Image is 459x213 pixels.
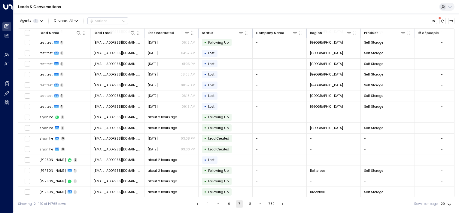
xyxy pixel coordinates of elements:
[204,113,206,121] div: •
[204,81,206,89] div: •
[148,126,177,130] span: about 2 hours ago
[441,158,443,162] div: -
[61,126,64,130] span: 1
[61,147,65,151] span: 0
[87,17,128,25] button: Actions
[52,18,80,24] button: Channel:All
[253,112,307,123] td: -
[448,18,455,24] button: Archived Leads
[40,168,66,173] span: Louise Henson
[431,18,437,24] button: Customize
[148,30,174,36] div: Last Interacted
[364,30,406,36] div: Product
[364,94,383,98] span: Self Storage
[40,190,66,194] span: Timony Hammersley
[361,134,415,144] td: -
[60,83,64,87] span: 1
[253,144,307,155] td: -
[40,104,53,109] span: test test
[202,30,244,36] div: Status
[148,104,158,109] span: Jun 19, 2025
[204,103,206,110] div: •
[148,30,190,36] div: Last Interacted
[60,51,64,55] span: 1
[253,80,307,91] td: -
[61,137,65,140] span: 0
[204,188,206,196] div: •
[181,83,195,88] p: 08:57 AM
[90,19,108,23] div: Actions
[94,147,141,152] span: 1787833277@qq.com
[253,59,307,69] td: -
[364,190,383,194] span: Self Storage
[279,200,286,208] button: Go to next page
[94,94,141,98] span: test@hotmail.com
[208,83,214,88] span: Lost
[246,200,254,208] button: Go to page 8
[267,200,276,208] button: Go to page 739
[257,200,264,208] div: …
[24,136,30,141] span: Toggle select row
[33,19,38,23] span: 1
[364,51,383,55] span: Self Storage
[307,155,361,165] td: -
[361,112,415,123] td: -
[208,115,229,119] span: Following Up
[253,48,307,59] td: -
[94,104,141,109] span: test@hotmail.com
[204,60,206,68] div: •
[441,136,443,141] div: -
[441,126,443,130] div: -
[40,115,53,119] span: siyan he
[148,94,158,98] span: Jun 21, 2025
[182,94,195,98] p: 06:15 AM
[253,187,307,197] td: -
[204,49,206,57] div: •
[94,40,141,45] span: test@hotmail.com
[208,94,214,98] span: Lost
[256,30,284,36] div: Company Name
[204,39,206,46] div: •
[94,30,136,36] div: Lead Email
[74,179,77,183] span: 1
[94,168,141,173] span: isobelhenson@hotmail.com
[40,30,82,36] div: Lead Name
[24,61,30,67] span: Toggle select row
[439,18,446,24] span: There are new threads available. Refresh the grid to view the latest updates.
[148,179,177,184] span: about 2 hours ago
[94,30,112,36] div: Lead Email
[40,72,53,77] span: test test
[193,200,287,208] nav: pagination navigation
[441,179,443,184] div: -
[307,134,361,144] td: -
[182,62,195,66] p: 01:05 PM
[364,83,383,88] span: Self Storage
[307,144,361,155] td: -
[253,155,307,165] td: -
[52,18,80,24] span: Channel:
[204,145,206,153] div: •
[441,200,453,208] div: 20
[253,101,307,112] td: -
[40,158,66,162] span: Louise Henson
[94,72,141,77] span: test@hotmail.com
[181,72,195,77] p: 08:03 AM
[60,62,64,66] span: 1
[208,147,229,152] span: Lead Created
[148,115,177,119] span: about 2 hours ago
[24,72,30,77] span: Toggle select row
[441,40,443,45] div: -
[208,51,214,55] span: Lost
[204,200,211,208] button: Go to page 1
[24,178,30,184] span: Toggle select row
[24,82,30,88] span: Toggle select row
[24,168,30,174] span: Toggle select row
[364,62,383,66] span: Self Storage
[148,136,158,141] span: Yesterday
[20,19,31,23] span: Agents
[24,104,30,110] span: Toggle select row
[24,40,30,45] span: Toggle select row
[364,126,383,130] span: Self Storage
[24,189,30,195] span: Toggle select row
[441,72,443,77] div: -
